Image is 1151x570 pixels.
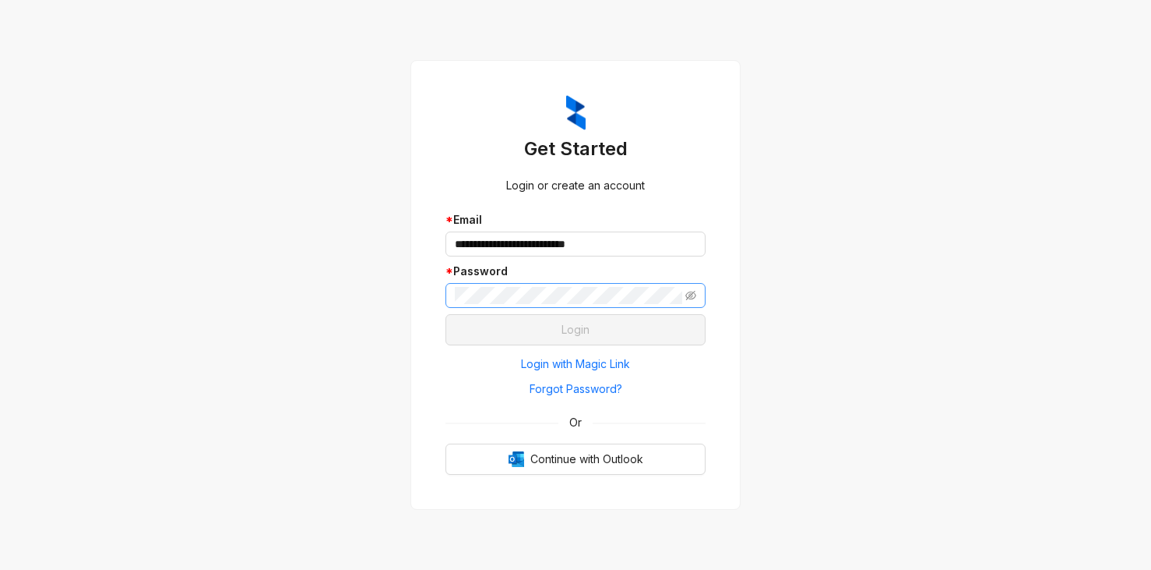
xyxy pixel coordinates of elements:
div: Password [445,263,706,280]
img: ZumaIcon [566,95,586,131]
div: Login or create an account [445,177,706,194]
div: Email [445,211,706,228]
span: eye-invisible [685,290,696,301]
button: Forgot Password? [445,377,706,402]
img: Outlook [509,451,524,467]
button: OutlookContinue with Outlook [445,444,706,475]
span: Continue with Outlook [530,451,643,468]
span: Login with Magic Link [521,356,630,373]
span: Or [558,414,593,431]
h3: Get Started [445,136,706,161]
button: Login with Magic Link [445,352,706,377]
span: Forgot Password? [530,381,622,398]
button: Login [445,314,706,345]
